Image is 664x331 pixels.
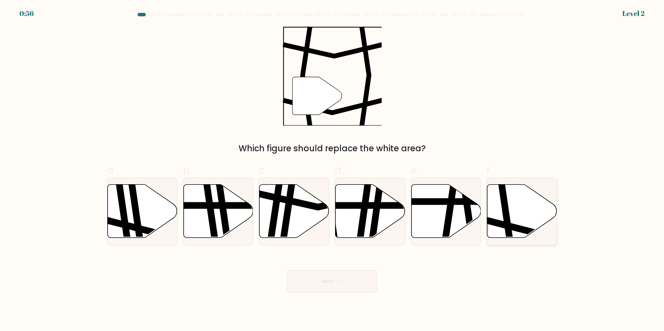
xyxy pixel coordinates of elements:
[335,163,343,177] span: d.
[19,8,34,19] div: 0:56
[487,163,491,177] span: f.
[411,163,418,177] span: e.
[622,8,645,19] div: Level 2
[287,270,377,292] button: Next
[292,77,342,115] g: "
[259,163,266,177] span: c.
[107,163,115,177] span: a.
[183,163,191,177] span: b.
[111,142,553,155] div: Which figure should replace the white area?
